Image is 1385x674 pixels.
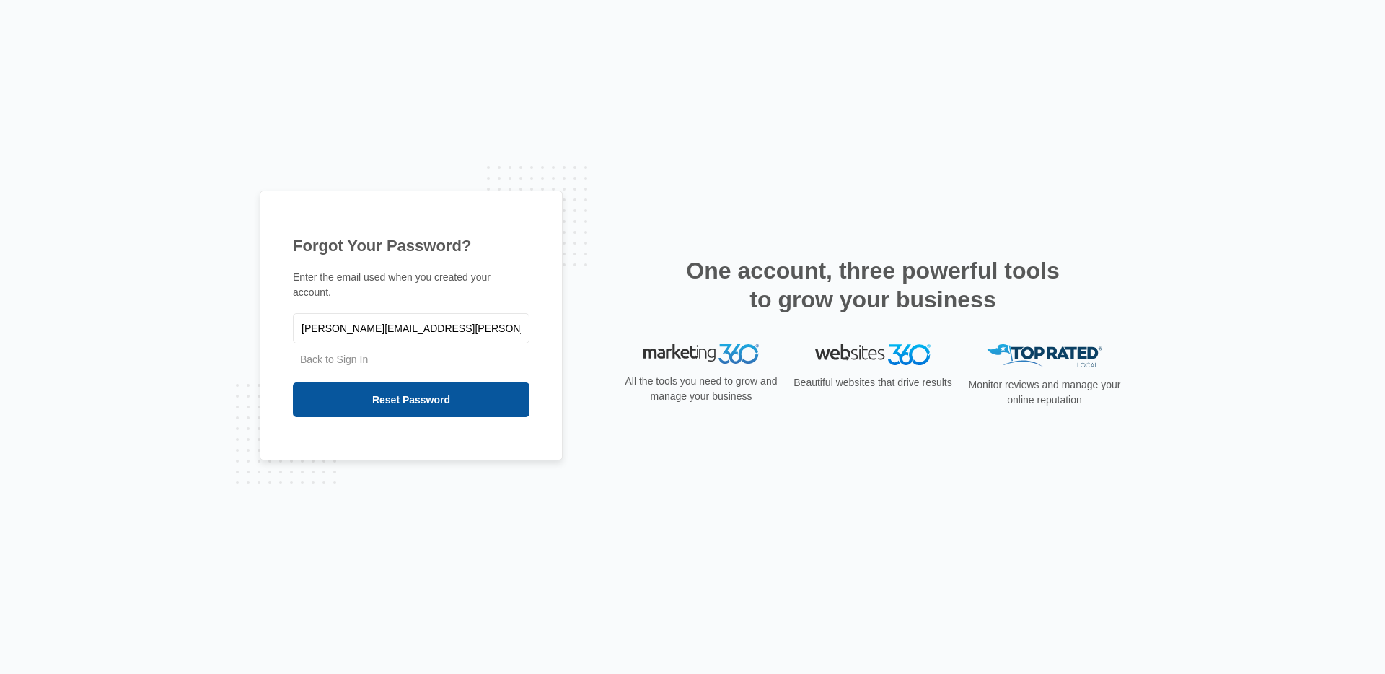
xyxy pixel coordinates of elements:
[815,344,931,365] img: Websites 360
[293,313,529,343] input: Email
[293,382,529,417] input: Reset Password
[293,270,529,300] p: Enter the email used when you created your account.
[964,377,1125,408] p: Monitor reviews and manage your online reputation
[987,344,1102,368] img: Top Rated Local
[643,344,759,364] img: Marketing 360
[792,375,954,390] p: Beautiful websites that drive results
[293,234,529,258] h1: Forgot Your Password?
[682,256,1064,314] h2: One account, three powerful tools to grow your business
[300,354,368,365] a: Back to Sign In
[620,374,782,404] p: All the tools you need to grow and manage your business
